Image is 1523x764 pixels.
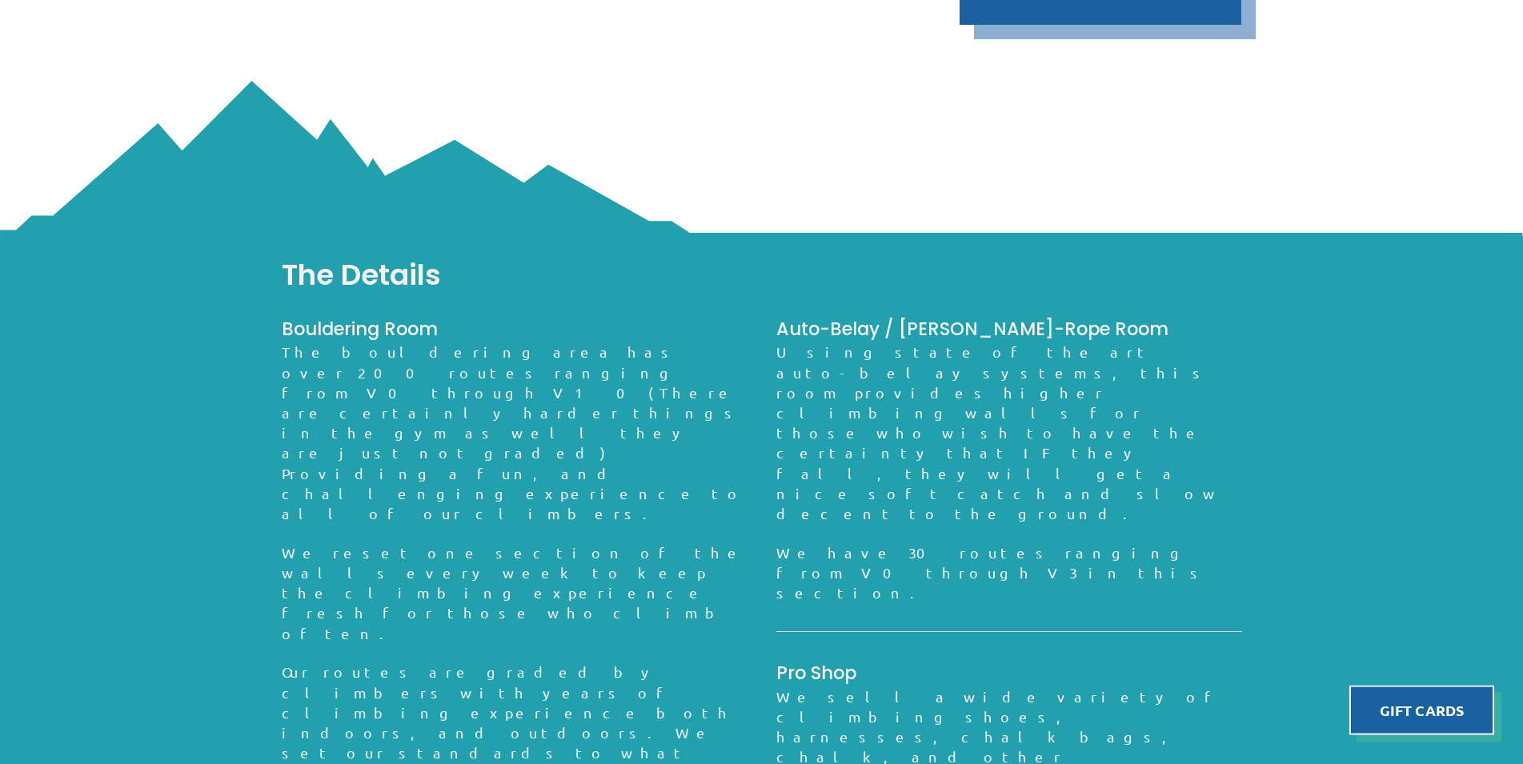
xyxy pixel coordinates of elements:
h2: Auto-Belay / [PERSON_NAME]-Rope Room [776,317,1242,342]
p: Using state of the art auto-belay systems, this room provides higher climbing walls for those who... [776,342,1242,523]
h3: Bouldering Room [282,317,747,342]
p: We reset one section of the walls every week to keep the climbing experience fresh for those who ... [282,542,747,643]
p: We have 30 routes ranging from V0 through V3 in this section. [776,542,1242,603]
p: The bouldering area has over 200 routes ranging from V0 through V10(There are certainly harder th... [282,342,747,523]
h2: Pro Shop [776,661,1242,686]
h2: The Details [282,255,1242,295]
